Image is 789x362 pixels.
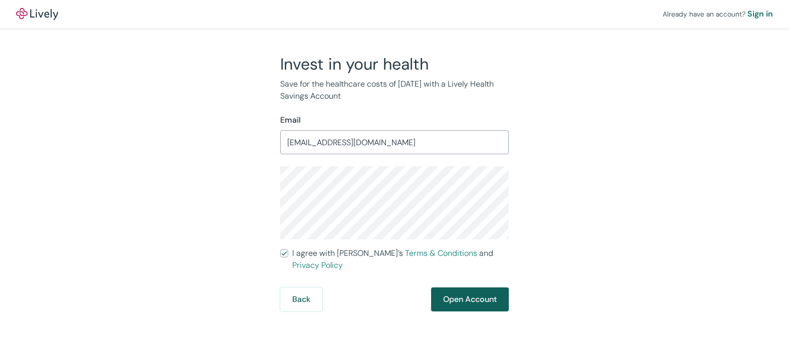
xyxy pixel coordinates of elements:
[747,8,773,20] a: Sign in
[292,247,509,271] span: I agree with [PERSON_NAME]’s and
[292,260,343,270] a: Privacy Policy
[280,78,509,102] p: Save for the healthcare costs of [DATE] with a Lively Health Savings Account
[280,287,322,311] button: Back
[16,8,58,20] img: Lively
[16,8,58,20] a: LivelyLively
[663,8,773,20] div: Already have an account?
[431,287,509,311] button: Open Account
[280,54,509,74] h2: Invest in your health
[405,248,477,258] a: Terms & Conditions
[280,114,301,126] label: Email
